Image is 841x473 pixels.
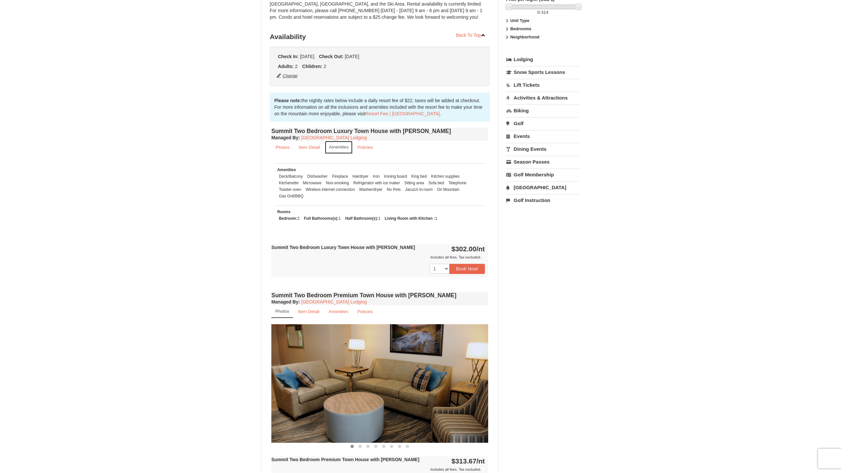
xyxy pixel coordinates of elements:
[476,457,485,465] span: /nt
[506,156,580,168] a: Season Passes
[371,173,381,180] li: Iron
[506,194,580,206] a: Golf Instruction
[510,34,539,39] strong: Neighborhood
[302,215,342,222] li: 1
[510,26,531,31] strong: Bedrooms
[329,309,348,314] small: Amenities
[271,324,488,443] img: 18876286-225-aee846a8.png
[410,173,428,180] li: King bed
[447,180,468,186] li: Telephone
[506,66,580,78] a: Snow Sports Lessons
[277,168,296,172] small: Amenities
[506,79,580,91] a: Lift Tickets
[451,457,485,465] strong: $313.67
[301,180,323,186] li: Microwave
[452,30,490,40] a: Back To Top
[294,141,324,154] a: Item Detail
[271,135,300,140] strong: :
[271,254,485,260] div: Includes all fees. Tax excluded.
[271,299,298,304] span: Managed By
[449,264,485,274] button: Book Now!
[277,180,300,186] li: Kitchenette
[271,457,420,462] strong: Summit Two Bedroom Premium Town House with [PERSON_NAME]
[271,128,488,134] h4: Summit Two Bedroom Luxury Town House with [PERSON_NAME]
[304,186,356,193] li: Wireless internet connection
[541,10,548,15] span: 314
[506,117,580,129] a: Golf
[510,18,529,23] strong: Unit Type
[506,9,580,16] label: -
[301,299,367,304] a: [GEOGRAPHIC_DATA] Lodging
[298,309,319,314] small: Item Detail
[506,181,580,193] a: [GEOGRAPHIC_DATA]
[304,216,339,221] strong: Full Bathrooms(s):
[324,305,352,318] a: Amenities
[278,54,299,59] strong: Check In:
[271,466,485,473] div: Includes all fees. Tax excluded.
[345,216,378,221] strong: Half Bathroom(s):
[299,145,320,150] small: Item Detail
[277,173,305,180] li: Deck/Balcony
[427,180,446,186] li: Sofa bed
[403,180,426,186] li: Sitting area
[306,173,329,180] li: Dishwasher
[278,64,294,69] strong: Adults:
[357,309,373,314] small: Policies
[506,92,580,104] a: Activities & Attractions
[300,54,314,59] span: [DATE]
[324,180,351,186] li: Non-smoking
[506,130,580,142] a: Events
[357,145,373,150] small: Policies
[506,54,580,65] a: Lodging
[451,245,485,253] strong: $302.00
[271,245,415,250] strong: Summit Two Bedroom Luxury Town House with [PERSON_NAME]
[277,186,303,193] li: Toaster oven
[382,173,409,180] li: Ironing board
[274,98,301,103] strong: Please note:
[506,143,580,155] a: Dining Events
[277,210,290,214] small: Rooms
[271,135,298,140] span: Managed By
[506,104,580,117] a: Biking
[353,305,377,318] a: Policies
[537,10,540,15] span: 0
[330,173,350,180] li: Fireplace
[353,141,377,154] a: Policies
[277,193,305,199] li: Gas Grill/BBQ
[385,186,402,193] li: No Pets
[270,30,490,43] h3: Availability
[344,215,382,222] li: 1
[329,145,349,149] small: Amenities
[429,173,461,180] li: Kitchen supplies
[271,305,293,318] a: Photos
[271,292,488,299] h4: Summit Two Bedroom Premium Town House with [PERSON_NAME]
[325,141,352,154] a: Amenities
[295,64,298,69] span: 2
[385,216,435,221] strong: Living Room with Kitchen :
[294,305,324,318] a: Item Detail
[275,309,289,314] small: Photos
[270,93,490,122] div: the nightly rates below include a daily resort fee of $22, taxes will be added at checkout. For m...
[352,180,401,186] li: Refrigerator with ice maker
[302,64,322,69] strong: Children:
[365,111,440,116] a: Resort Fee | [GEOGRAPHIC_DATA]
[276,145,289,150] small: Photos
[301,135,367,140] a: [GEOGRAPHIC_DATA] Lodging
[345,54,359,59] span: [DATE]
[271,299,300,304] strong: :
[277,215,301,222] li: 2
[357,186,384,193] li: Washer/dryer
[319,54,344,59] strong: Check Out:
[279,216,297,221] strong: Bedroom:
[276,72,298,79] button: Change
[506,169,580,181] a: Golf Membership
[324,64,326,69] span: 2
[476,245,485,253] span: /nt
[435,186,461,193] li: On Mountain
[403,186,434,193] li: Jacuzzi In-room
[271,141,294,154] a: Photos
[383,215,439,222] li: 1
[351,173,370,180] li: Hairdryer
